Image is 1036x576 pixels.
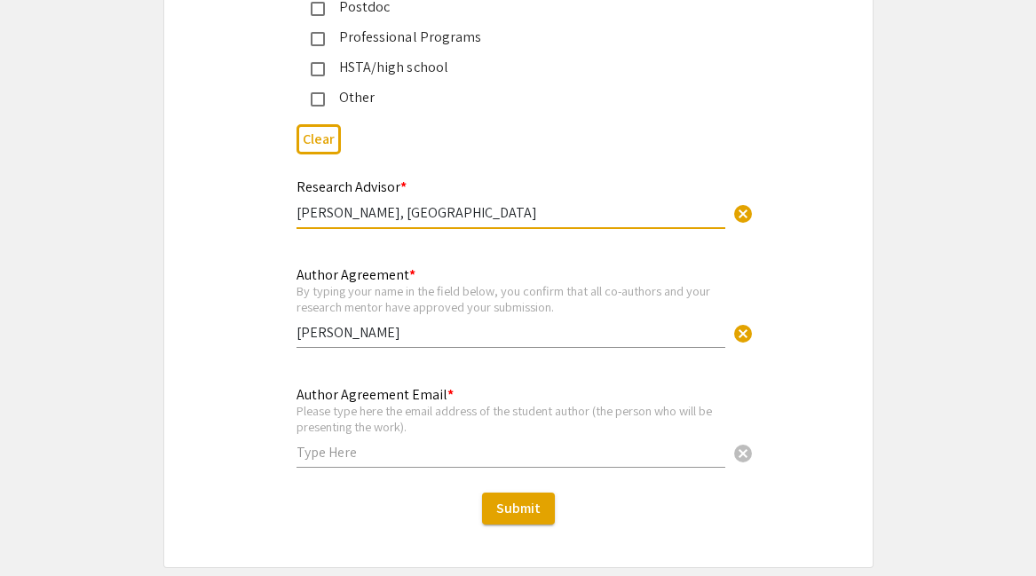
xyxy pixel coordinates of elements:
iframe: Chat [13,496,75,563]
span: cancel [732,443,754,464]
button: Clear [725,435,761,470]
button: Clear [297,124,341,154]
mat-label: Author Agreement Email [297,385,454,404]
span: cancel [732,203,754,225]
button: Clear [725,195,761,231]
span: Submit [496,499,541,517]
div: By typing your name in the field below, you confirm that all co-authors and your research mentor ... [297,283,725,314]
div: HSTA/high school [325,57,698,78]
div: Other [325,87,698,108]
div: Professional Programs [325,27,698,48]
button: Clear [725,315,761,351]
mat-label: Author Agreement [297,265,415,284]
input: Type Here [297,323,725,342]
button: Submit [482,493,555,525]
span: cancel [732,323,754,344]
input: Type Here [297,443,725,462]
mat-label: Research Advisor [297,178,407,196]
input: Type Here [297,203,725,222]
div: Please type here the email address of the student author (the person who will be presenting the w... [297,403,725,434]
